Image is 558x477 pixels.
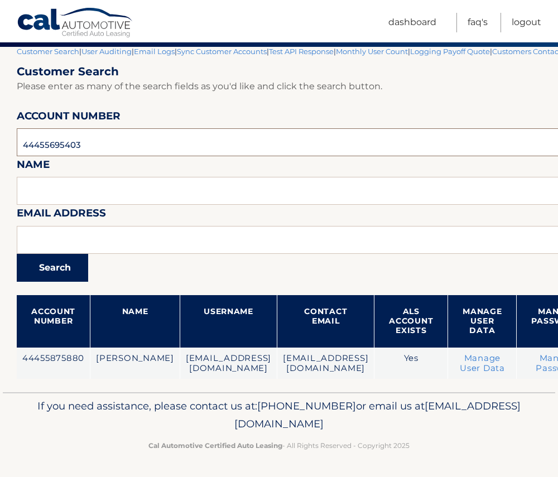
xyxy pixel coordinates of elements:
a: Customer Search [17,47,79,56]
a: Dashboard [388,13,436,32]
a: Email Logs [134,47,175,56]
th: Manage User Data [448,295,517,348]
th: Username [180,295,277,348]
strong: Cal Automotive Certified Auto Leasing [148,441,282,450]
td: [PERSON_NAME] [90,348,180,379]
a: Test API Response [269,47,334,56]
th: Name [90,295,180,348]
span: [PHONE_NUMBER] [257,399,356,412]
a: Logging Payoff Quote [410,47,490,56]
a: Sync Customer Accounts [177,47,267,56]
a: FAQ's [468,13,488,32]
p: - All Rights Reserved - Copyright 2025 [20,440,538,451]
td: [EMAIL_ADDRESS][DOMAIN_NAME] [180,348,277,379]
a: Manage User Data [460,353,505,373]
label: Email Address [17,205,106,225]
th: ALS Account Exists [374,295,448,348]
a: User Auditing [81,47,132,56]
td: Yes [374,348,448,379]
label: Name [17,156,50,177]
th: Contact Email [277,295,374,348]
a: Logout [512,13,541,32]
p: If you need assistance, please contact us at: or email us at [20,397,538,433]
a: Monthly User Count [336,47,408,56]
th: Account Number [17,295,90,348]
span: [EMAIL_ADDRESS][DOMAIN_NAME] [234,399,521,430]
td: [EMAIL_ADDRESS][DOMAIN_NAME] [277,348,374,379]
button: Search [17,254,88,282]
td: 44455875880 [17,348,90,379]
a: Cal Automotive [17,7,134,40]
label: Account Number [17,108,121,128]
